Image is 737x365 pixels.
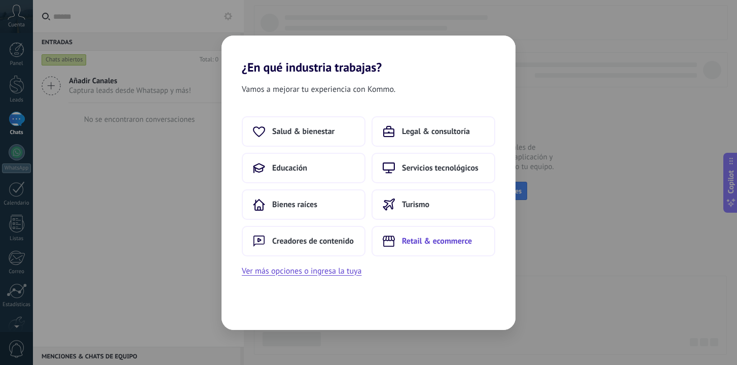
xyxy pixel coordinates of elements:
[242,189,365,220] button: Bienes raíces
[272,126,335,137] span: Salud & bienestar
[372,116,495,147] button: Legal & consultoría
[242,153,365,183] button: Educación
[372,226,495,256] button: Retail & ecommerce
[402,200,429,210] span: Turismo
[242,116,365,147] button: Salud & bienestar
[242,83,395,96] span: Vamos a mejorar tu experiencia con Kommo.
[242,226,365,256] button: Creadores de contenido
[372,189,495,220] button: Turismo
[372,153,495,183] button: Servicios tecnológicos
[272,163,307,173] span: Educación
[222,36,515,75] h2: ¿En qué industria trabajas?
[402,163,478,173] span: Servicios tecnológicos
[272,236,354,246] span: Creadores de contenido
[242,264,361,278] button: Ver más opciones o ingresa la tuya
[402,126,470,137] span: Legal & consultoría
[272,200,317,210] span: Bienes raíces
[402,236,472,246] span: Retail & ecommerce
